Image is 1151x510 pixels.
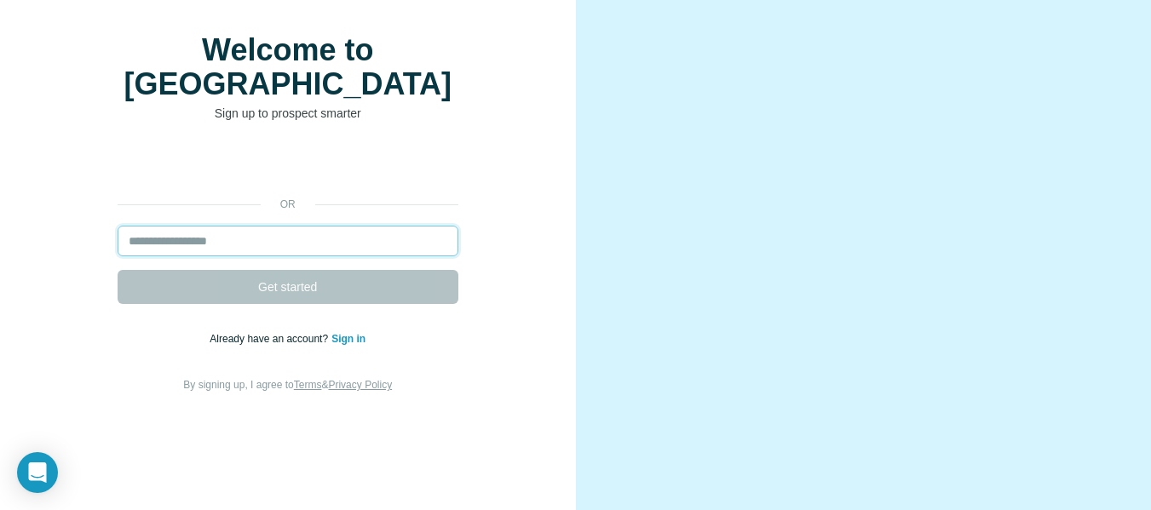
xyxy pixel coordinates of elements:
span: Already have an account? [210,333,331,345]
a: Terms [294,379,322,391]
span: By signing up, I agree to & [183,379,392,391]
h1: Welcome to [GEOGRAPHIC_DATA] [118,33,458,101]
p: Sign up to prospect smarter [118,105,458,122]
div: Open Intercom Messenger [17,452,58,493]
a: Sign in [331,333,365,345]
p: or [261,197,315,212]
a: Privacy Policy [328,379,392,391]
iframe: Botón Iniciar sesión con Google [109,147,467,185]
